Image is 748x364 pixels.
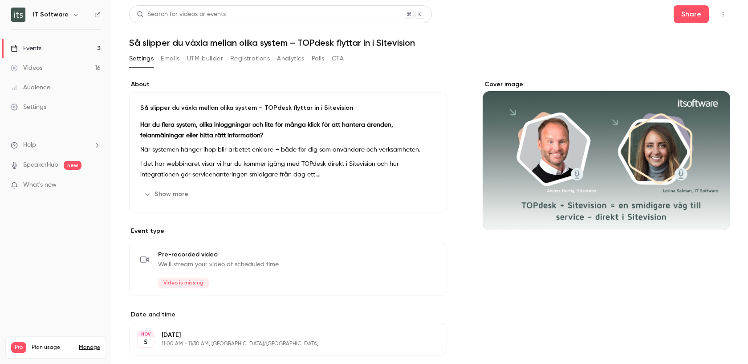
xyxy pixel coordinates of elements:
a: Manage [79,344,100,351]
p: Så slipper du växla mellan olika system – TOPdesk flyttar in i Sitevision [140,104,436,112]
span: new [64,161,81,170]
button: Analytics [277,52,305,66]
span: Pre-recorded video [158,250,279,259]
button: Registrations [230,52,270,66]
img: IT Software [11,8,25,22]
span: Help [23,140,36,150]
label: About [129,80,447,89]
p: 5 [144,338,147,347]
span: Video is missing [158,278,209,288]
label: Date and time [129,310,447,319]
span: What's new [23,180,57,190]
button: Emails [161,52,179,66]
div: Settings [11,103,46,112]
span: We'll stream your video at scheduled time [158,260,279,269]
div: Search for videos or events [137,10,226,19]
div: Audience [11,83,50,92]
p: Event type [129,227,447,236]
strong: Har du flera system, olika inloggningar och lite för många klick för att hantera ärenden, felanmä... [140,122,393,139]
span: Plan usage [32,344,73,351]
button: UTM builder [187,52,223,66]
li: help-dropdown-opener [11,140,101,150]
div: NOV [138,331,154,337]
button: Show more [140,187,194,201]
h1: Så slipper du växla mellan olika system – TOPdesk flyttar in i Sitevision [129,37,730,48]
label: Cover image [483,80,730,89]
button: Share [674,5,709,23]
p: I det här webbinaret visar vi hur du kommer igång med TOPdesk direkt i Sitevision och hur integra... [140,159,436,180]
h6: IT Software [33,10,69,19]
div: Videos [11,64,42,72]
button: Polls [312,52,325,66]
span: Pro [11,342,26,353]
div: Events [11,44,41,53]
a: SpeakerHub [23,160,58,170]
button: Settings [129,52,154,66]
p: 11:00 AM - 11:30 AM, [GEOGRAPHIC_DATA]/[GEOGRAPHIC_DATA] [162,340,400,348]
button: CTA [332,52,344,66]
p: När systemen hänger ihop blir arbetet enklare – både för dig som användare och verksamheten. [140,144,436,155]
section: Cover image [483,80,730,230]
p: [DATE] [162,331,400,340]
